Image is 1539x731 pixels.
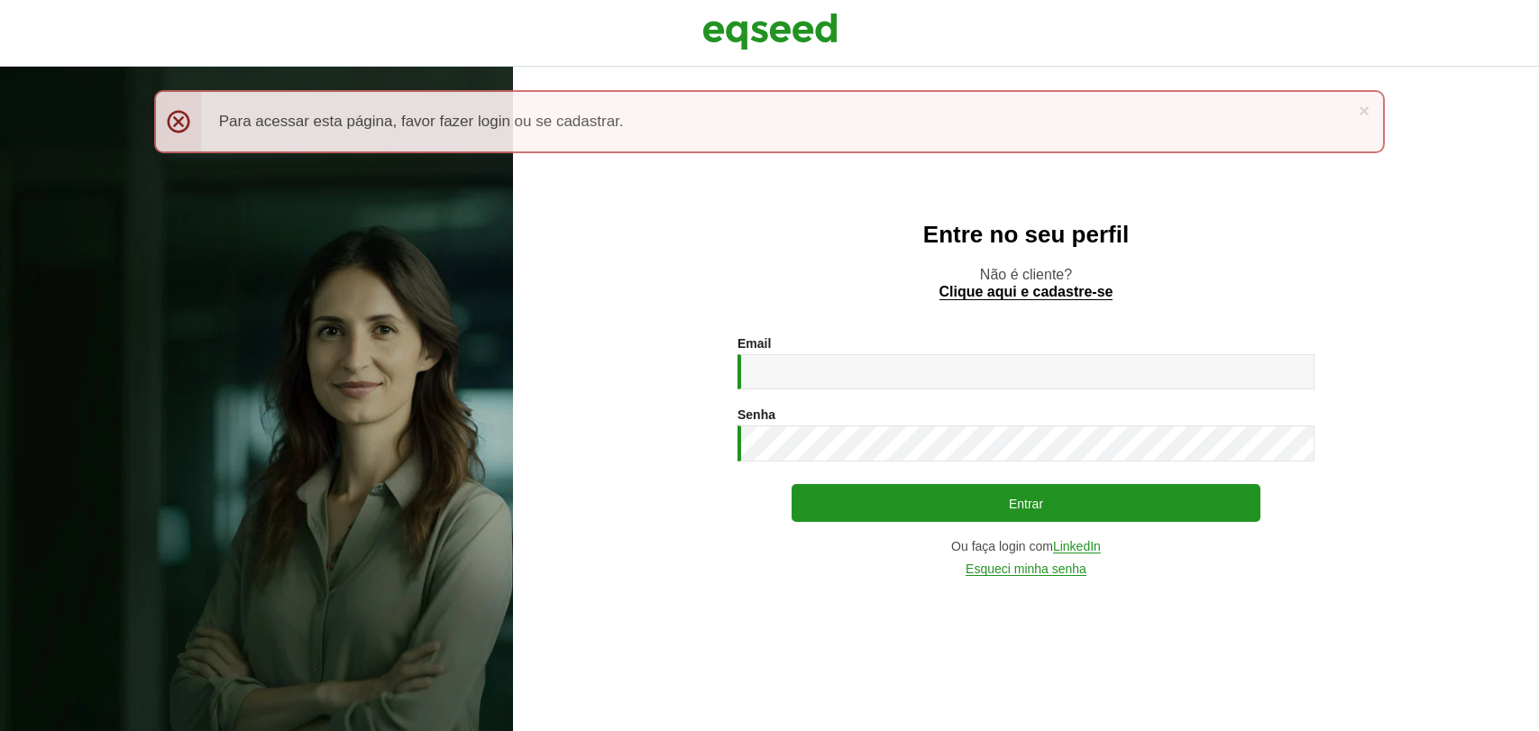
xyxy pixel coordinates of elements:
[549,266,1503,300] p: Não é cliente?
[792,484,1260,522] button: Entrar
[702,9,838,54] img: EqSeed Logo
[737,540,1315,553] div: Ou faça login com
[549,222,1503,248] h2: Entre no seu perfil
[939,285,1113,300] a: Clique aqui e cadastre-se
[1359,101,1370,120] a: ×
[154,90,1386,153] div: Para acessar esta página, favor fazer login ou se cadastrar.
[737,408,775,421] label: Senha
[1053,540,1101,553] a: LinkedIn
[737,337,771,350] label: Email
[966,562,1086,576] a: Esqueci minha senha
